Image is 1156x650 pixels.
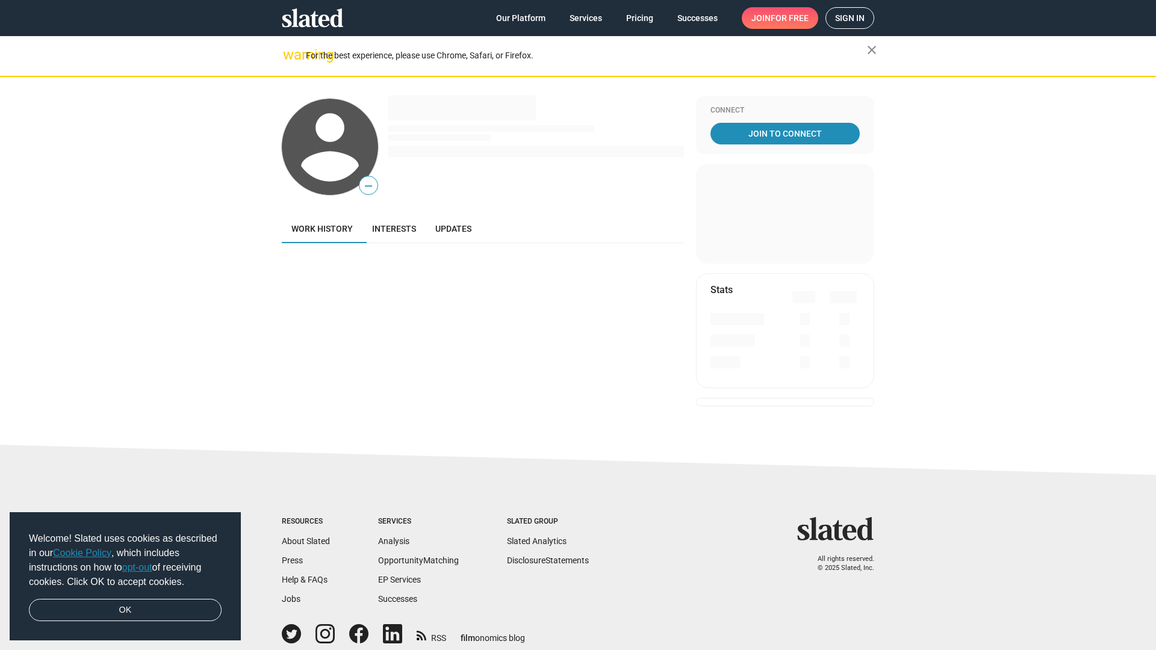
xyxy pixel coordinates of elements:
[507,536,567,546] a: Slated Analytics
[825,7,874,29] a: Sign in
[378,536,409,546] a: Analysis
[626,7,653,29] span: Pricing
[668,7,727,29] a: Successes
[713,123,857,144] span: Join To Connect
[372,224,416,234] span: Interests
[29,599,222,622] a: dismiss cookie message
[507,517,589,527] div: Slated Group
[751,7,809,29] span: Join
[122,562,152,572] a: opt-out
[461,633,475,643] span: film
[29,531,222,589] span: Welcome! Slated uses cookies as described in our , which includes instructions on how to of recei...
[306,48,867,64] div: For the best experience, please use Chrome, Safari, or Firefox.
[865,43,879,57] mat-icon: close
[710,123,860,144] a: Join To Connect
[378,556,459,565] a: OpportunityMatching
[282,517,330,527] div: Resources
[507,556,589,565] a: DisclosureStatements
[771,7,809,29] span: for free
[282,536,330,546] a: About Slated
[282,214,362,243] a: Work history
[461,623,525,644] a: filmonomics blog
[742,7,818,29] a: Joinfor free
[291,224,353,234] span: Work history
[426,214,481,243] a: Updates
[486,7,555,29] a: Our Platform
[570,7,602,29] span: Services
[710,283,733,296] mat-card-title: Stats
[10,512,241,641] div: cookieconsent
[835,8,865,28] span: Sign in
[282,575,328,584] a: Help & FAQs
[435,224,471,234] span: Updates
[560,7,612,29] a: Services
[359,178,378,194] span: —
[282,556,303,565] a: Press
[282,594,300,604] a: Jobs
[417,625,446,644] a: RSS
[617,7,663,29] a: Pricing
[283,48,297,62] mat-icon: warning
[362,214,426,243] a: Interests
[677,7,718,29] span: Successes
[378,517,459,527] div: Services
[378,575,421,584] a: EP Services
[710,106,860,116] div: Connect
[378,594,417,604] a: Successes
[53,548,111,558] a: Cookie Policy
[805,555,874,572] p: All rights reserved. © 2025 Slated, Inc.
[496,7,545,29] span: Our Platform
